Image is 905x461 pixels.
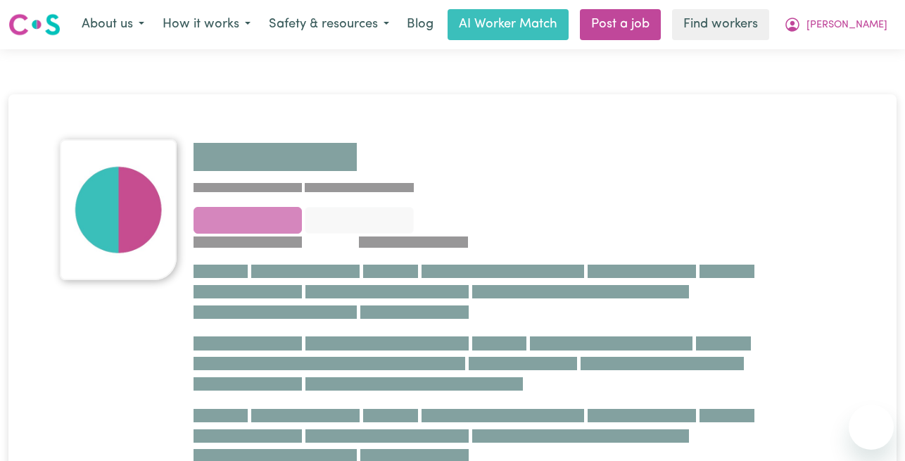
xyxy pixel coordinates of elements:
[398,9,442,40] a: Blog
[806,18,887,33] span: [PERSON_NAME]
[153,10,260,39] button: How it works
[672,9,769,40] a: Find workers
[448,9,569,40] a: AI Worker Match
[580,9,661,40] a: Post a job
[8,8,61,41] a: Careseekers logo
[72,10,153,39] button: About us
[260,10,398,39] button: Safety & resources
[849,405,894,450] iframe: Button to launch messaging window
[8,12,61,37] img: Careseekers logo
[775,10,897,39] button: My Account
